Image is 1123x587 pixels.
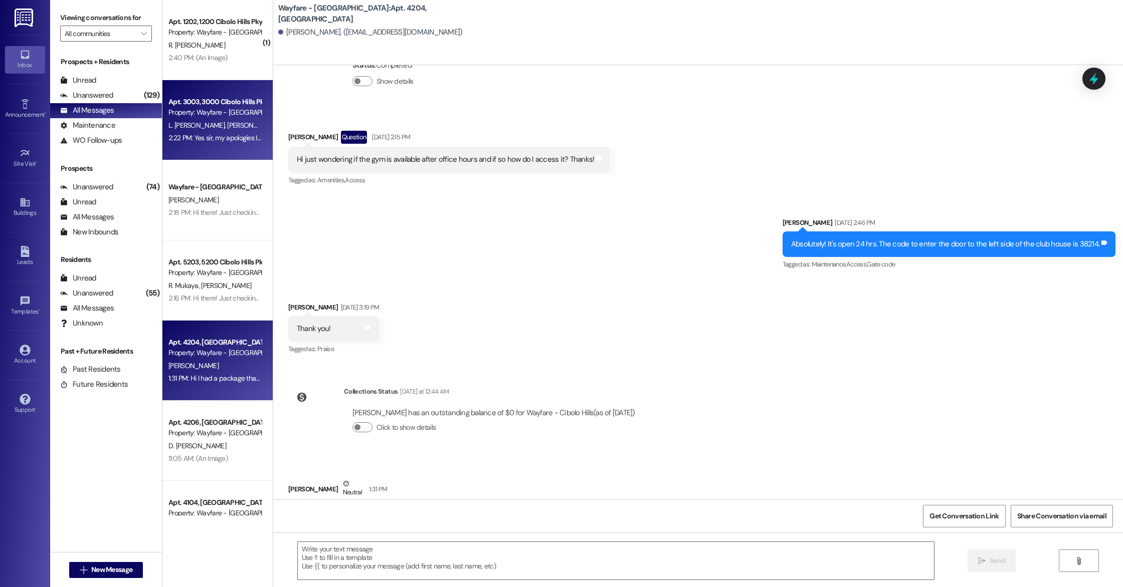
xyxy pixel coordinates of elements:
b: Wayfare - [GEOGRAPHIC_DATA]: Apt. 4204, [GEOGRAPHIC_DATA] [278,3,479,25]
span: [PERSON_NAME] [227,121,277,130]
a: Buildings [5,194,45,221]
div: Unread [60,273,96,283]
div: 11:05 AM: (An Image) [168,454,228,463]
div: Prospects [50,163,162,174]
input: All communities [65,26,136,42]
div: All Messages [60,303,114,314]
div: 2:16 PM: Hi there! Just checking in regarding your past-due rent for September. We have a court d... [168,293,860,303]
div: Past + Future Residents [50,346,162,357]
div: Thank you! [297,324,331,334]
div: [PERSON_NAME] [288,478,697,503]
div: Unanswered [60,182,113,192]
div: [DATE] 3:19 PM [338,302,380,313]
span: Get Conversation Link [929,511,999,521]
div: Property: Wayfare - [GEOGRAPHIC_DATA] [168,508,261,518]
span: • [45,110,46,117]
span: Access , [846,260,867,268]
span: • [39,307,40,314]
div: 2:22 PM: Yes sir, my apologies I missed the notes! [168,133,310,142]
div: Apt. 4206, [GEOGRAPHIC_DATA] [168,417,261,428]
label: Viewing conversations for [60,10,152,26]
div: [PERSON_NAME] [783,217,1115,231]
div: Property: Wayfare - [GEOGRAPHIC_DATA] [168,267,261,278]
a: Leads [5,243,45,270]
div: : Completed [352,58,418,73]
i:  [978,557,986,565]
div: 1:31 PM: Hi I had a package that was delivered to the wrong apartment is there anyway I can get i... [168,374,547,383]
i:  [1075,557,1082,565]
i:  [141,30,146,38]
div: Wayfare - [GEOGRAPHIC_DATA] [168,182,261,192]
button: New Message [69,562,143,578]
span: Share Conversation via email [1017,511,1106,521]
div: Tagged as: [288,173,611,187]
div: [PERSON_NAME]. ([EMAIL_ADDRESS][DOMAIN_NAME]) [278,27,463,38]
button: Get Conversation Link [923,505,1005,527]
span: [PERSON_NAME] [168,195,219,204]
div: [PERSON_NAME] has an outstanding balance of $0 for Wayfare - Cibolo Hills (as of [DATE]) [352,408,635,418]
span: Maintenance , [812,260,846,268]
span: Amenities , [317,176,345,184]
div: [DATE] 2:15 PM [369,132,410,142]
div: (129) [141,88,162,103]
img: ResiDesk Logo [15,9,35,27]
div: Property: Wayfare - [GEOGRAPHIC_DATA] [168,428,261,438]
div: (74) [144,179,162,195]
div: Property: Wayfare - [GEOGRAPHIC_DATA] [168,348,261,358]
span: Send [990,555,1005,566]
div: Hi just wondering if the gym is available after office hours and if so how do I access it? Thanks! [297,154,595,165]
div: [DATE] at 12:44 AM [398,386,449,397]
div: Apt. 5203, 5200 Cibolo Hills Pky [168,257,261,267]
div: [PERSON_NAME] [288,131,611,147]
button: Share Conversation via email [1011,505,1113,527]
div: All Messages [60,105,114,116]
i:  [80,566,87,574]
span: Access [345,176,365,184]
div: 1:31 PM [366,484,387,494]
div: [DATE] 2:46 PM [832,217,875,228]
div: Apt. 4204, [GEOGRAPHIC_DATA] [168,337,261,348]
span: L. [PERSON_NAME] [168,121,227,130]
div: WO Follow-ups [60,135,122,146]
div: Unread [60,197,96,207]
span: R. Mukaya [168,281,201,290]
div: 2:40 PM: (An Image) [168,53,228,62]
div: Unanswered [60,288,113,299]
span: New Message [91,564,132,575]
div: Tagged as: [783,257,1115,271]
div: Absolutely! It's open 24 hrs. The code to enter the door to the left side of the club house is 38... [791,239,1099,249]
div: Residents [50,254,162,265]
div: 2:18 PM: Hi there! Just checking in regarding your past-due rent for September. We have a court d... [168,208,860,217]
a: Account [5,342,45,369]
div: Unknown [60,318,103,329]
div: Prospects + Residents [50,57,162,67]
div: All Messages [60,212,114,222]
div: New Inbounds [60,227,118,237]
div: Collections Status [344,386,398,397]
span: R. [PERSON_NAME] [168,41,225,50]
div: Apt. 1202, 1200 Cibolo Hills Pky [168,17,261,27]
span: Praise [317,345,334,353]
div: [PERSON_NAME] [288,302,379,316]
b: Status [352,60,375,70]
div: Apt. 3003, 3000 Cibolo Hills Pky [168,97,261,107]
div: Unread [60,75,96,86]
span: D. [PERSON_NAME] [168,441,226,450]
a: Site Visit • [5,145,45,172]
div: Unanswered [60,90,113,101]
a: Inbox [5,46,45,73]
button: Send [968,549,1016,572]
a: Templates • [5,292,45,320]
label: Click to show details [377,422,436,433]
div: Property: Wayfare - [GEOGRAPHIC_DATA] [168,27,261,38]
span: [PERSON_NAME] [168,361,219,370]
div: Tagged as: [288,342,379,356]
div: Property: Wayfare - [GEOGRAPHIC_DATA] [168,107,261,118]
div: Maintenance [60,120,115,131]
div: Neutral [341,478,364,499]
div: Future Residents [60,379,128,390]
div: (55) [143,285,162,301]
span: • [36,159,38,166]
div: Apt. 4104, [GEOGRAPHIC_DATA] [168,497,261,508]
div: Past Residents [60,364,121,375]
